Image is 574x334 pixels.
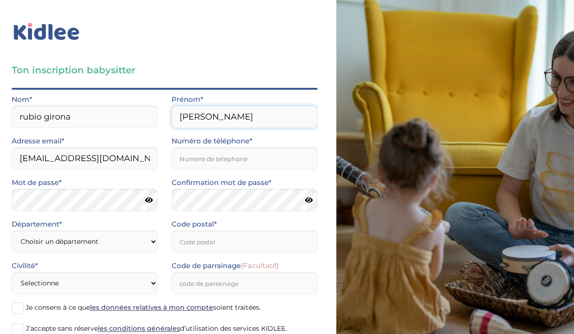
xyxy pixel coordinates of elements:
label: Numéro de téléphone* [172,135,252,147]
label: Prénom* [172,93,203,106]
input: Code postal [172,230,318,253]
label: Civilité* [12,260,38,272]
label: Mot de passe* [12,177,62,189]
span: Je consens à ce que soient traitées. [26,303,261,312]
label: Code postal* [172,218,217,230]
a: les conditions générales [98,324,180,333]
a: les données relatives à mon compte [90,303,213,312]
label: Confirmation mot de passe* [172,177,271,189]
input: code de parrainage [172,272,318,294]
label: Code de parrainage [172,260,279,272]
input: Prénom [172,106,318,128]
input: Nom [12,106,158,128]
input: Numero de telephone [172,147,318,170]
img: logo_kidlee_bleu [12,21,82,43]
label: Adresse email* [12,135,64,147]
input: Email [12,147,158,170]
label: Département* [12,218,62,230]
span: (Facultatif) [241,261,279,270]
h3: Ton inscription babysitter [12,64,318,77]
span: J’accepte sans réserve d’utilisation des services KIDLEE. [26,324,287,333]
